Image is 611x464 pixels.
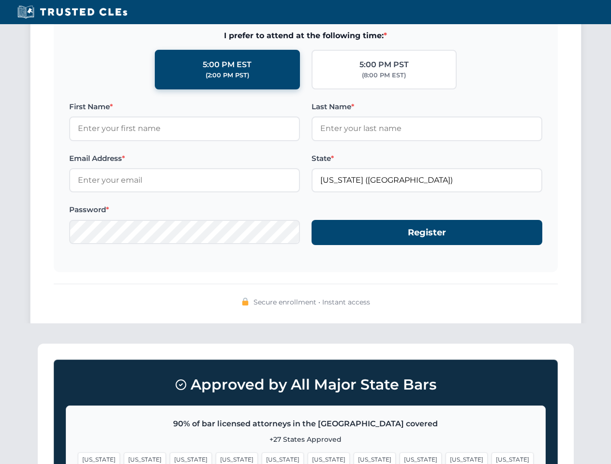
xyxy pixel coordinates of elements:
[312,168,542,192] input: California (CA)
[69,168,300,192] input: Enter your email
[312,220,542,246] button: Register
[312,101,542,113] label: Last Name
[69,101,300,113] label: First Name
[312,153,542,164] label: State
[66,372,546,398] h3: Approved by All Major State Bars
[359,58,409,71] div: 5:00 PM PST
[78,418,534,430] p: 90% of bar licensed attorneys in the [GEOGRAPHIC_DATA] covered
[69,153,300,164] label: Email Address
[69,29,542,42] span: I prefer to attend at the following time:
[15,5,130,19] img: Trusted CLEs
[203,58,252,71] div: 5:00 PM EST
[206,71,249,80] div: (2:00 PM PST)
[253,297,370,307] span: Secure enrollment • Instant access
[312,116,542,141] input: Enter your last name
[69,204,300,216] label: Password
[241,298,249,305] img: 🔒
[362,71,406,80] div: (8:00 PM EST)
[69,116,300,141] input: Enter your first name
[78,434,534,445] p: +27 States Approved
